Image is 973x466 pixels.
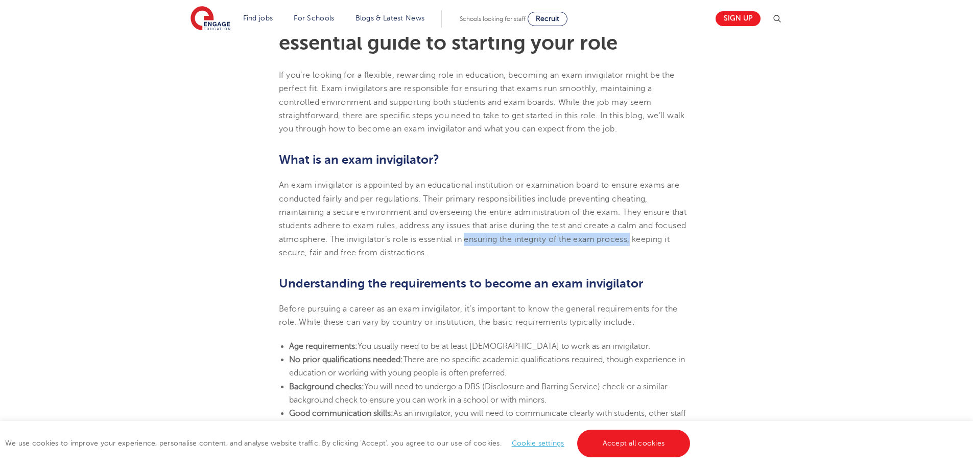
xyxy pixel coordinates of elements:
b: Background checks: [289,382,364,391]
b: What is an exam invigilator? [279,152,439,167]
b: No prior qualifications needed: [289,355,403,364]
b: Age requirements: [289,342,358,351]
span: As an invigilator, you will need to communicate clearly with students, other staff members and so... [289,409,686,431]
span: Schools looking for staff [460,15,526,23]
b: Understanding the requirements to become an exam invigilator [279,276,643,291]
h1: Becoming an exam invigilator: The essential guide to starting your role [279,12,694,53]
span: Before pursuing a career as an exam invigilator, it’s important to know the general requirements ... [279,304,678,327]
span: You will need to undergo a DBS (Disclosure and Barring Service) check or a similar background che... [289,382,668,405]
span: We use cookies to improve your experience, personalise content, and analyse website traffic. By c... [5,439,693,447]
a: Accept all cookies [577,430,691,457]
a: Recruit [528,12,567,26]
span: There are no specific academic qualifications required, though experience in education or working... [289,355,685,378]
span: Recruit [536,15,559,23]
a: Blogs & Latest News [355,14,425,22]
a: Find jobs [243,14,273,22]
b: Good communication skills: [289,409,393,418]
span: You usually need to be at least [DEMOGRAPHIC_DATA] to work as an invigilator. [358,342,650,351]
span: If you’re looking for a flexible, rewarding role in education, becoming an exam invigilator might... [279,71,685,134]
img: Engage Education [191,6,230,32]
a: Sign up [716,11,761,26]
a: Cookie settings [512,439,564,447]
span: An exam invigilator is appointed by an educational institution or examination board to ensure exa... [279,181,686,257]
a: For Schools [294,14,334,22]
